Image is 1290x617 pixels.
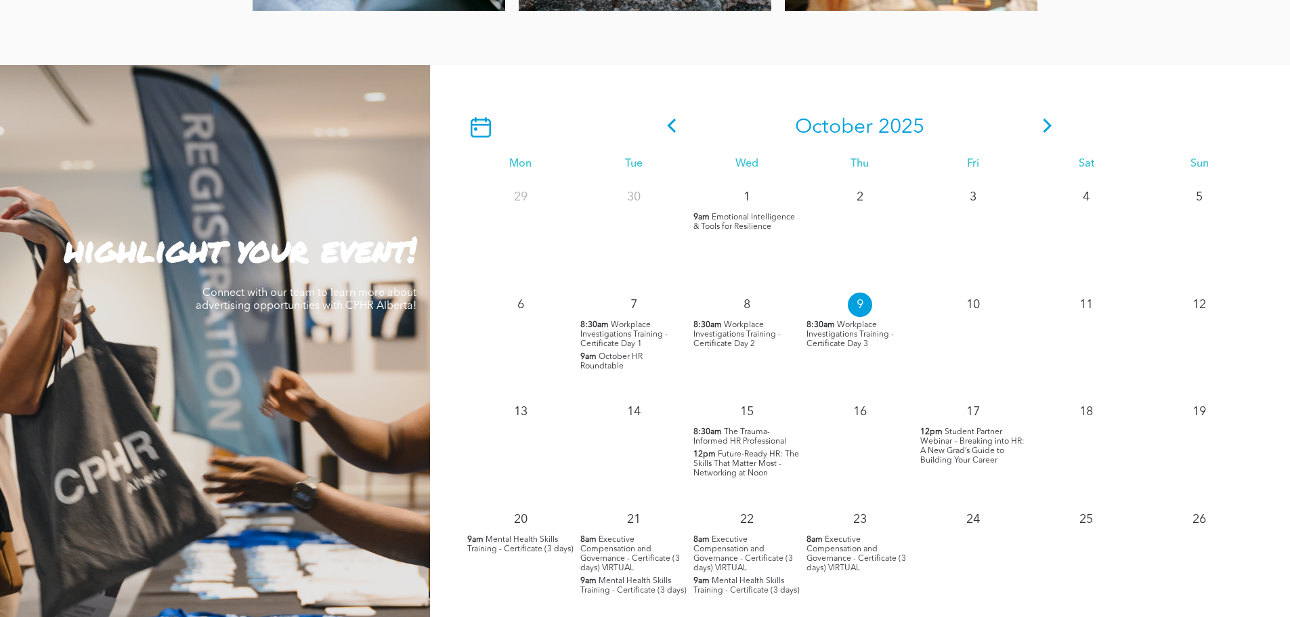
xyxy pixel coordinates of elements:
[961,400,985,424] p: 17
[622,185,646,209] p: 30
[1030,158,1143,171] div: Sat
[693,577,800,595] span: Mental Health Skills Training - Certificate (3 days)
[509,185,533,209] p: 29
[693,450,716,459] span: 12pm
[848,185,872,209] p: 2
[693,576,710,586] span: 9am
[961,507,985,532] p: 24
[920,427,943,437] span: 12pm
[580,321,668,348] span: Workplace Investigations Training - Certificate Day 1
[807,321,894,348] span: Workplace Investigations Training - Certificate Day 3
[693,213,795,231] span: Emotional Intelligence & Tools for Resilience
[467,536,574,553] span: Mental Health Skills Training - Certificate (3 days)
[580,536,680,572] span: Executive Compensation and Governance - Certificate (3 days) VIRTUAL
[1074,507,1098,532] p: 25
[693,536,793,572] span: Executive Compensation and Governance - Certificate (3 days) VIRTUAL
[580,320,609,330] span: 8:30am
[735,400,759,424] p: 15
[1187,507,1211,532] p: 26
[467,535,483,545] span: 9am
[693,213,710,222] span: 9am
[803,158,916,171] div: Thu
[961,185,985,209] p: 3
[64,225,416,273] strong: highlight your event!
[1074,293,1098,317] p: 11
[807,536,906,572] span: Executive Compensation and Governance - Certificate (3 days) VIRTUAL
[1187,293,1211,317] p: 12
[693,450,799,477] span: Future-Ready HR: The Skills That Matter Most - Networking at Noon
[577,158,690,171] div: Tue
[693,535,710,545] span: 8am
[1143,158,1256,171] div: Sun
[693,321,781,348] span: Workplace Investigations Training - Certificate Day 2
[1187,185,1211,209] p: 5
[693,320,722,330] span: 8:30am
[622,293,646,317] p: 7
[580,352,597,362] span: 9am
[580,577,687,595] span: Mental Health Skills Training - Certificate (3 days)
[848,507,872,532] p: 23
[917,158,1030,171] div: Fri
[196,288,416,312] span: Connect with our team to learn more about advertising opportunities with CPHR Alberta!
[693,427,722,437] span: 8:30am
[580,353,643,370] span: October HR Roundtable
[580,535,597,545] span: 8am
[509,293,533,317] p: 6
[920,428,1025,465] span: Student Partner Webinar – Breaking into HR: A New Grad’s Guide to Building Your Career
[622,507,646,532] p: 21
[509,507,533,532] p: 20
[848,293,872,317] p: 9
[961,293,985,317] p: 10
[509,400,533,424] p: 13
[580,576,597,586] span: 9am
[807,535,823,545] span: 8am
[690,158,803,171] div: Wed
[878,117,924,137] span: 2025
[735,293,759,317] p: 8
[735,507,759,532] p: 22
[848,400,872,424] p: 16
[1074,185,1098,209] p: 4
[795,117,873,137] span: October
[622,400,646,424] p: 14
[1187,400,1211,424] p: 19
[807,320,835,330] span: 8:30am
[735,185,759,209] p: 1
[1074,400,1098,424] p: 18
[693,428,786,446] span: The Trauma-Informed HR Professional
[464,158,577,171] div: Mon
